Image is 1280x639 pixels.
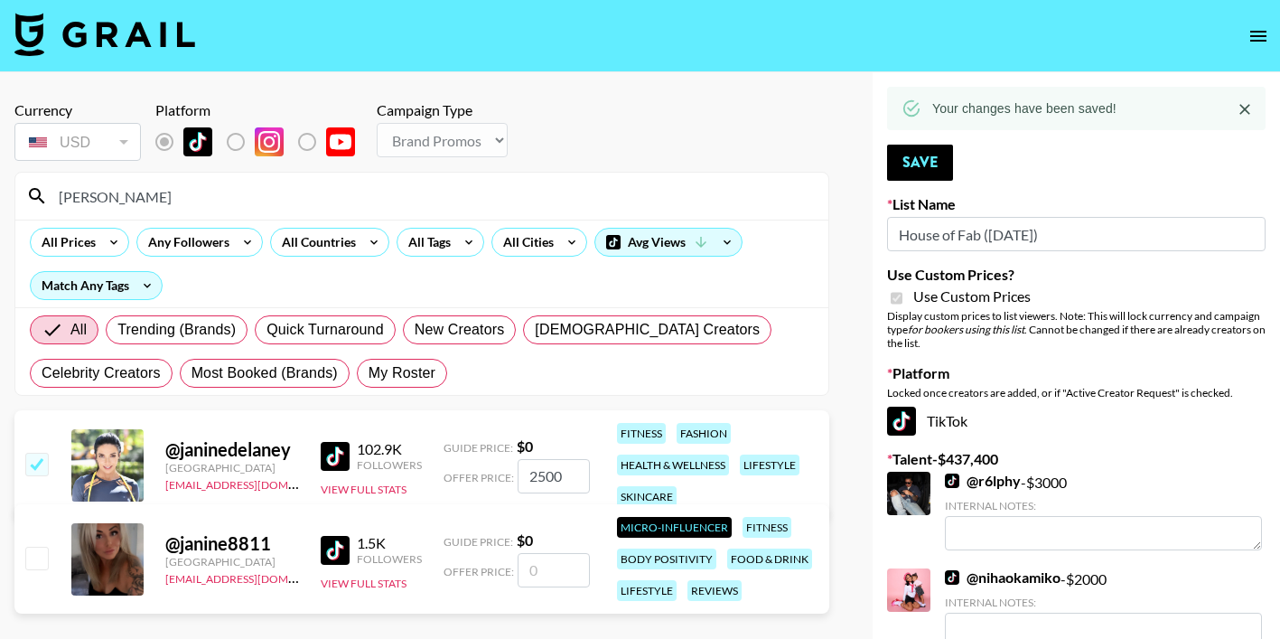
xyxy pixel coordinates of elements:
div: Currency is locked to USD [14,119,141,164]
div: List locked to TikTok. [155,123,369,161]
div: 1.5K [357,534,422,552]
div: Currency [14,101,141,119]
img: YouTube [326,127,355,156]
span: Guide Price: [444,535,513,549]
a: [EMAIL_ADDRESS][DOMAIN_NAME] [165,569,347,586]
span: New Creators [415,319,505,341]
img: Grail Talent [14,13,195,56]
span: Most Booked (Brands) [192,362,338,384]
img: TikTok [183,127,212,156]
button: Close [1231,96,1258,123]
div: health & wellness [617,455,729,475]
label: Use Custom Prices? [887,266,1266,284]
div: All Countries [271,229,360,256]
button: open drawer [1240,18,1276,54]
strong: $ 0 [517,437,533,455]
div: reviews [687,580,742,601]
div: Campaign Type [377,101,508,119]
span: Celebrity Creators [42,362,161,384]
em: for bookers using this list [908,323,1024,336]
div: Internal Notes: [945,596,1262,609]
div: lifestyle [617,580,677,601]
div: Internal Notes: [945,499,1262,512]
div: Micro-Influencer [617,517,732,538]
span: [DEMOGRAPHIC_DATA] Creators [535,319,760,341]
button: View Full Stats [321,483,406,496]
button: Save [887,145,953,181]
span: Trending (Brands) [117,319,236,341]
img: TikTok [945,570,959,585]
strong: $ 0 [517,531,533,549]
span: Offer Price: [444,471,514,484]
div: Avg Views [595,229,742,256]
span: Guide Price: [444,441,513,455]
input: 0 [518,459,590,493]
img: TikTok [321,442,350,471]
div: Your changes have been saved! [932,92,1116,125]
div: USD [18,127,137,158]
img: TikTok [887,407,916,436]
button: View Full Stats [321,577,406,590]
label: Platform [887,364,1266,382]
input: Search by User Name [48,182,818,211]
div: Followers [357,552,422,566]
img: TikTok [321,536,350,565]
div: fitness [617,423,666,444]
div: skincare [617,486,677,507]
div: fitness [743,517,791,538]
div: - $ 3000 [945,472,1262,550]
div: @ janinedelaney [165,438,299,461]
div: fashion [677,423,731,444]
input: 0 [518,553,590,587]
div: body positivity [617,549,716,569]
label: Talent - $ 437,400 [887,450,1266,468]
div: All Cities [492,229,557,256]
div: lifestyle [740,455,799,475]
span: My Roster [369,362,435,384]
img: Instagram [255,127,284,156]
span: All [70,319,87,341]
div: All Prices [31,229,99,256]
img: TikTok [945,474,959,488]
div: Followers [357,458,422,472]
div: Match Any Tags [31,272,162,299]
div: TikTok [887,407,1266,436]
div: Any Followers [137,229,233,256]
div: All Tags [397,229,454,256]
div: food & drink [727,549,812,569]
div: 102.9K [357,440,422,458]
div: [GEOGRAPHIC_DATA] [165,555,299,569]
a: @nihaokamiko [945,569,1060,587]
span: Quick Turnaround [266,319,384,341]
a: @r6lphy [945,472,1021,490]
div: [GEOGRAPHIC_DATA] [165,461,299,475]
a: [EMAIL_ADDRESS][DOMAIN_NAME] [165,475,347,492]
div: Platform [155,101,369,119]
div: Locked once creators are added, or if "Active Creator Request" is checked. [887,386,1266,399]
span: Offer Price: [444,565,514,578]
span: Use Custom Prices [913,287,1031,305]
div: @ janine8811 [165,532,299,555]
label: List Name [887,195,1266,213]
div: Display custom prices to list viewers. Note: This will lock currency and campaign type . Cannot b... [887,309,1266,350]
